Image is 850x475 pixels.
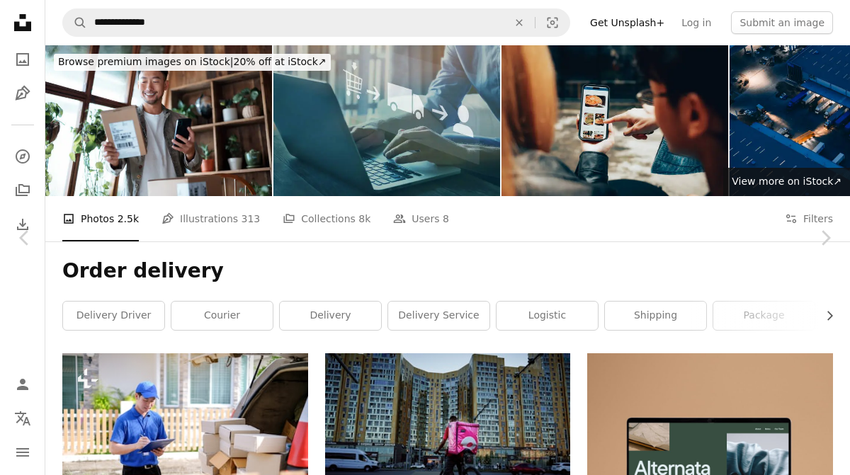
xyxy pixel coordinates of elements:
a: Get Unsplash+ [582,11,673,34]
img: delivery and logistics concept [273,45,500,196]
button: Menu [8,438,37,467]
a: Next [800,170,850,306]
a: Log in [673,11,720,34]
a: Young delivery man in blue uniform checking product boxes to send to customers on transportation ... [62,429,308,442]
button: Visual search [535,9,569,36]
a: delivery service [388,302,489,330]
span: 8k [358,211,370,227]
button: scroll list to the right [817,302,833,330]
a: Log in / Sign up [8,370,37,399]
h1: Order delivery [62,258,833,284]
img: Smiling young Asian man checking electronic banking on his smartphone as he received delivered pa... [45,45,272,196]
a: Collections 8k [283,196,370,241]
span: 313 [242,211,261,227]
span: Browse premium images on iStock | [58,56,233,67]
a: View more on iStock↗ [723,168,850,196]
a: Users 8 [393,196,449,241]
a: package [713,302,815,330]
a: Photos [8,45,37,74]
button: Filters [785,196,833,241]
form: Find visuals sitewide [62,8,570,37]
img: Friends Using Mobile Food Delivery App to Browse Menu and Order Online [501,45,728,196]
button: Language [8,404,37,433]
a: Illustrations 313 [161,196,260,241]
button: Submit an image [731,11,833,34]
a: Explore [8,142,37,171]
button: Search Unsplash [63,9,87,36]
a: logistic [497,302,598,330]
a: Browse premium images on iStock|20% off at iStock↗ [45,45,339,79]
a: man in red shirt riding bicycle on road during daytime [325,429,571,442]
a: delivery [280,302,381,330]
a: shipping [605,302,706,330]
a: delivery driver [63,302,164,330]
a: courier [171,302,273,330]
a: Illustrations [8,79,37,108]
div: 20% off at iStock ↗ [54,54,331,71]
span: 8 [443,211,449,227]
button: Clear [504,9,535,36]
span: View more on iStock ↗ [732,176,841,187]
